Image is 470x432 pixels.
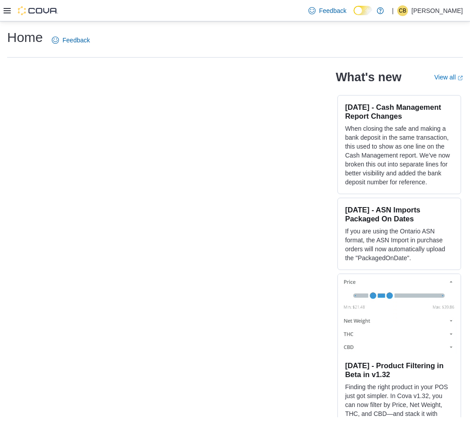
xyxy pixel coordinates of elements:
h3: [DATE] - Product Filtering in Beta in v1.32 [345,361,453,379]
span: Dark Mode [354,15,354,16]
h2: What's new [336,70,401,84]
span: Feedback [62,36,90,45]
a: Feedback [48,31,93,49]
span: CB [399,5,407,16]
p: If you are using the Ontario ASN format, the ASN Import in purchase orders will now automatically... [345,227,453,262]
h3: [DATE] - ASN Imports Packaged On Dates [345,205,453,223]
p: When closing the safe and making a bank deposit in the same transaction, this used to show as one... [345,124,453,187]
div: Christina Brown [397,5,408,16]
p: | [392,5,394,16]
a: Feedback [305,2,350,20]
svg: External link [458,75,463,81]
a: View allExternal link [434,74,463,81]
h1: Home [7,29,43,46]
span: Feedback [319,6,346,15]
img: Cova [18,6,58,15]
input: Dark Mode [354,6,372,15]
p: [PERSON_NAME] [412,5,463,16]
h3: [DATE] - Cash Management Report Changes [345,103,453,120]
